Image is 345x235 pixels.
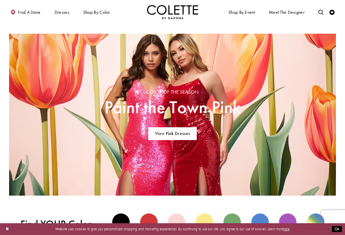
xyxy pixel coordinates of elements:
div: Green view [223,213,241,231]
span: Shop by color [82,5,111,19]
button: Submit Dialog [332,226,342,232]
a: View Pink Dresses [148,127,197,140]
div: Pink view [168,213,185,231]
span: Shop by color [83,10,110,15]
div: Multi view [307,213,324,231]
span: Shop By Event [227,5,256,19]
div: Purple view [279,213,296,231]
button: Close Dialog [3,225,11,234]
div: Red view [140,213,158,231]
span: Dresses [53,5,71,19]
a: Find a store [9,5,42,19]
span: Find YOUR Color [21,218,101,230]
a: Visit Home Page [147,5,198,19]
div: Black view [112,213,130,231]
a: Toggle search [317,5,325,19]
div: Blue view [251,213,269,231]
a: Meet the designer [268,5,306,19]
div: Yellow view [196,213,213,231]
p: Website uses cookies to give you personalized shopping and marketing experiences. By continuing t... [37,226,308,232]
span: Find a store [18,10,41,15]
a: colette by daphne models wearing spring 2025 dresses Related Link [9,34,336,196]
span: Meet the designer [269,10,305,15]
span: Dresses [55,10,69,15]
span: Paint the Town Pink [104,97,241,117]
span: Color of the Season [104,89,241,95]
span: Shop By Event [228,10,255,15]
a: here [283,227,289,231]
a: Check Wishlist [328,5,336,19]
img: Colette by Daphne [147,5,198,19]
